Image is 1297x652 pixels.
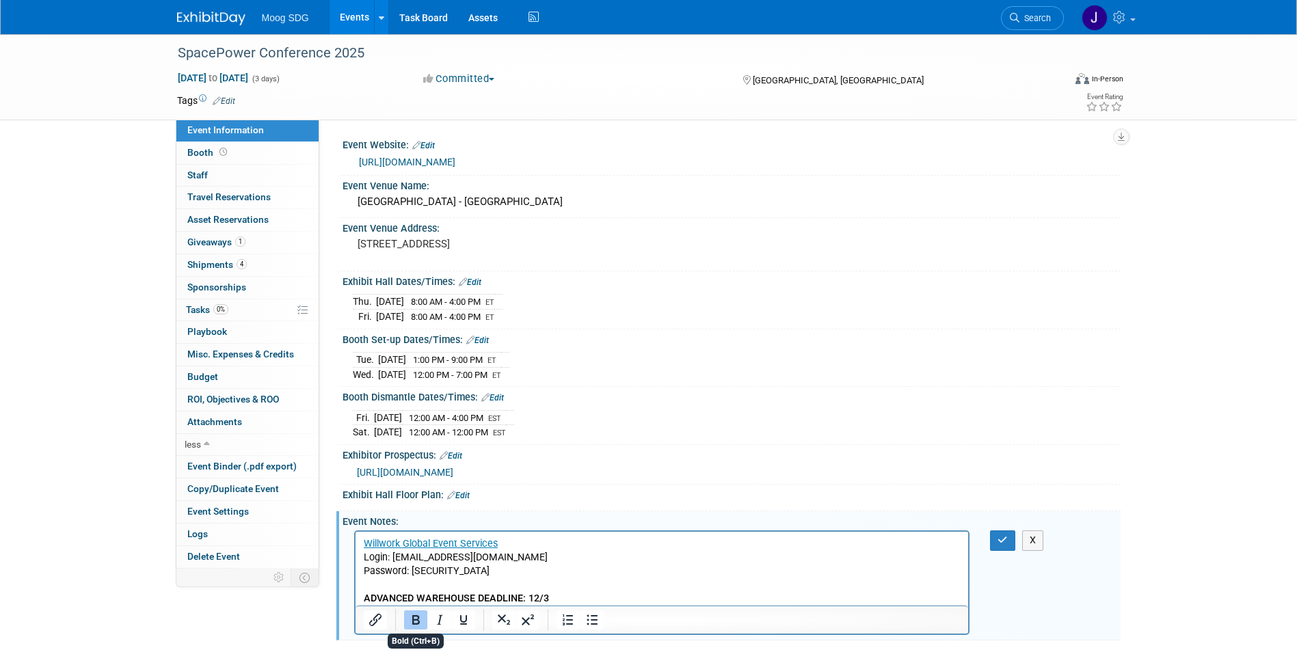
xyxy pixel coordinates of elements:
td: Tue. [353,353,378,368]
pre: [STREET_ADDRESS] [358,238,652,250]
div: Event Venue Name: [343,176,1121,193]
span: 1 [235,236,245,247]
a: Event Binder (.pdf export) [176,456,319,478]
span: Booth not reserved yet [217,147,230,157]
span: to [206,72,219,83]
a: [URL][DOMAIN_NAME] [359,157,455,167]
td: Toggle Event Tabs [291,569,319,586]
a: Attachments [176,411,319,433]
span: Tasks [186,304,228,315]
img: ExhibitDay [177,12,245,25]
span: Event Information [187,124,264,135]
span: 0% [213,304,228,314]
span: 12:00 PM - 7:00 PM [413,370,487,380]
span: Budget [187,371,218,382]
button: Bullet list [580,610,604,629]
span: Shipments [187,259,247,270]
a: Budget [176,366,319,388]
div: In-Person [1091,74,1123,84]
a: Delete Event [176,546,319,568]
span: Copy/Duplicate Event [187,483,279,494]
a: Shipments4 [176,254,319,276]
span: 8:00 AM - 4:00 PM [411,297,481,307]
button: X [1022,530,1044,550]
td: Fri. [353,410,374,425]
div: Exhibitor Prospectus: [343,445,1121,463]
span: Travel Reservations [187,191,271,202]
span: Booth [187,147,230,158]
td: [DATE] [374,425,402,439]
span: Giveaways [187,236,245,247]
td: Thu. [353,295,376,310]
a: Search [1001,6,1064,30]
td: Personalize Event Tab Strip [267,569,291,586]
a: Playbook [176,321,319,343]
div: Exhibit Hall Dates/Times: [343,271,1121,289]
span: ROI, Objectives & ROO [187,394,279,405]
a: ROI, Objectives & ROO [176,389,319,411]
button: Committed [418,72,500,86]
div: Event Venue Address: [343,218,1121,235]
iframe: Rich Text Area [356,532,969,606]
a: Asset Reservations [176,209,319,231]
a: [URL][DOMAIN_NAME] [357,467,453,478]
span: Event Binder (.pdf export) [187,461,297,472]
span: EST [493,429,506,437]
button: Insert/edit link [364,610,387,629]
td: Wed. [353,367,378,381]
a: Sponsorships [176,277,319,299]
span: (3 days) [251,74,280,83]
span: EST [488,414,501,423]
span: Asset Reservations [187,214,269,225]
span: [DATE] [DATE] [177,72,249,84]
span: ET [492,371,501,380]
span: Sponsorships [187,282,246,293]
a: Booth [176,142,319,164]
a: Logs [176,524,319,545]
a: Edit [213,96,235,106]
td: [DATE] [374,410,402,425]
a: Tasks0% [176,299,319,321]
span: Moog SDG [262,12,309,23]
a: Event Settings [176,501,319,523]
div: Event Notes: [343,511,1121,528]
a: less [176,434,319,456]
span: 8:00 AM - 4:00 PM [411,312,481,322]
a: Staff [176,165,319,187]
div: Event Website: [343,135,1121,152]
button: Italic [428,610,451,629]
div: Event Format [983,71,1124,92]
td: Sat. [353,425,374,439]
span: ET [485,313,494,322]
button: Numbered list [557,610,580,629]
a: Giveaways1 [176,232,319,254]
a: Edit [412,141,435,150]
td: Tags [177,94,235,107]
a: Edit [440,451,462,461]
img: Jaclyn Roberts [1082,5,1108,31]
span: less [185,439,201,450]
button: Superscript [516,610,539,629]
span: ET [485,298,494,307]
td: [DATE] [378,353,406,368]
a: Edit [459,277,481,287]
div: [GEOGRAPHIC_DATA] - [GEOGRAPHIC_DATA] [353,191,1110,213]
span: Playbook [187,326,227,337]
button: Subscript [492,610,516,629]
a: Edit [466,336,489,345]
span: Search [1019,13,1051,23]
td: [DATE] [376,295,404,310]
span: Misc. Expenses & Credits [187,349,294,359]
span: 12:00 AM - 4:00 PM [409,413,483,423]
a: Edit [481,393,504,403]
div: Booth Dismantle Dates/Times: [343,387,1121,405]
a: Event Information [176,120,319,141]
span: Event Settings [187,506,249,517]
span: ET [487,356,496,365]
div: SpacePower Conference 2025 [173,41,1043,66]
